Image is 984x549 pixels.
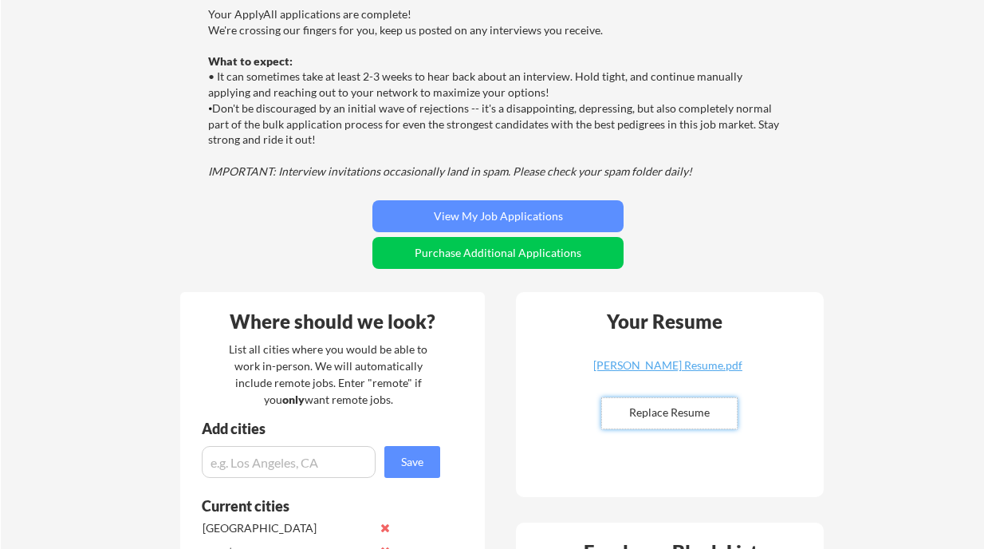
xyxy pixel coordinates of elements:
[384,446,440,478] button: Save
[218,341,438,408] div: List all cities where you would be able to work in-person. We will automatically include remote j...
[585,312,743,331] div: Your Resume
[208,164,692,178] em: IMPORTANT: Interview invitations occasionally land in spam. Please check your spam folder daily!
[208,6,783,179] div: Your ApplyAll applications are complete! We're crossing our fingers for you, keep us posted on an...
[372,237,624,269] button: Purchase Additional Applications
[372,200,624,232] button: View My Job Applications
[208,54,293,68] strong: What to expect:
[202,446,376,478] input: e.g. Los Angeles, CA
[202,499,423,513] div: Current cities
[573,360,762,371] div: [PERSON_NAME] Resume.pdf
[208,103,212,115] font: •
[202,421,444,436] div: Add cities
[282,393,305,406] strong: only
[184,312,481,331] div: Where should we look?
[203,520,371,536] div: [GEOGRAPHIC_DATA]
[573,360,762,385] a: [PERSON_NAME] Resume.pdf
